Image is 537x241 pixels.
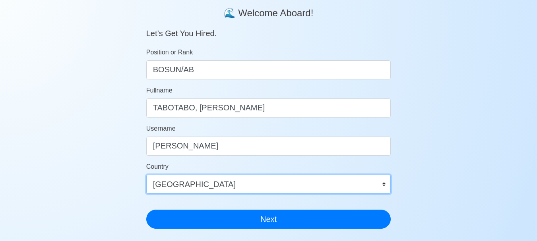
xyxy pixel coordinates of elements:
button: Next [146,210,391,229]
span: Position or Rank [146,49,193,56]
h5: Let’s Get You Hired. [146,19,391,38]
input: ex. 2nd Officer w/Master License [146,60,391,79]
span: Username [146,125,176,132]
label: Country [146,162,169,172]
h4: 🌊 Welcome Aboard! [146,1,391,19]
input: Ex. donaldcris [146,137,391,156]
span: Fullname [146,87,173,94]
input: Your Fullname [146,98,391,118]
